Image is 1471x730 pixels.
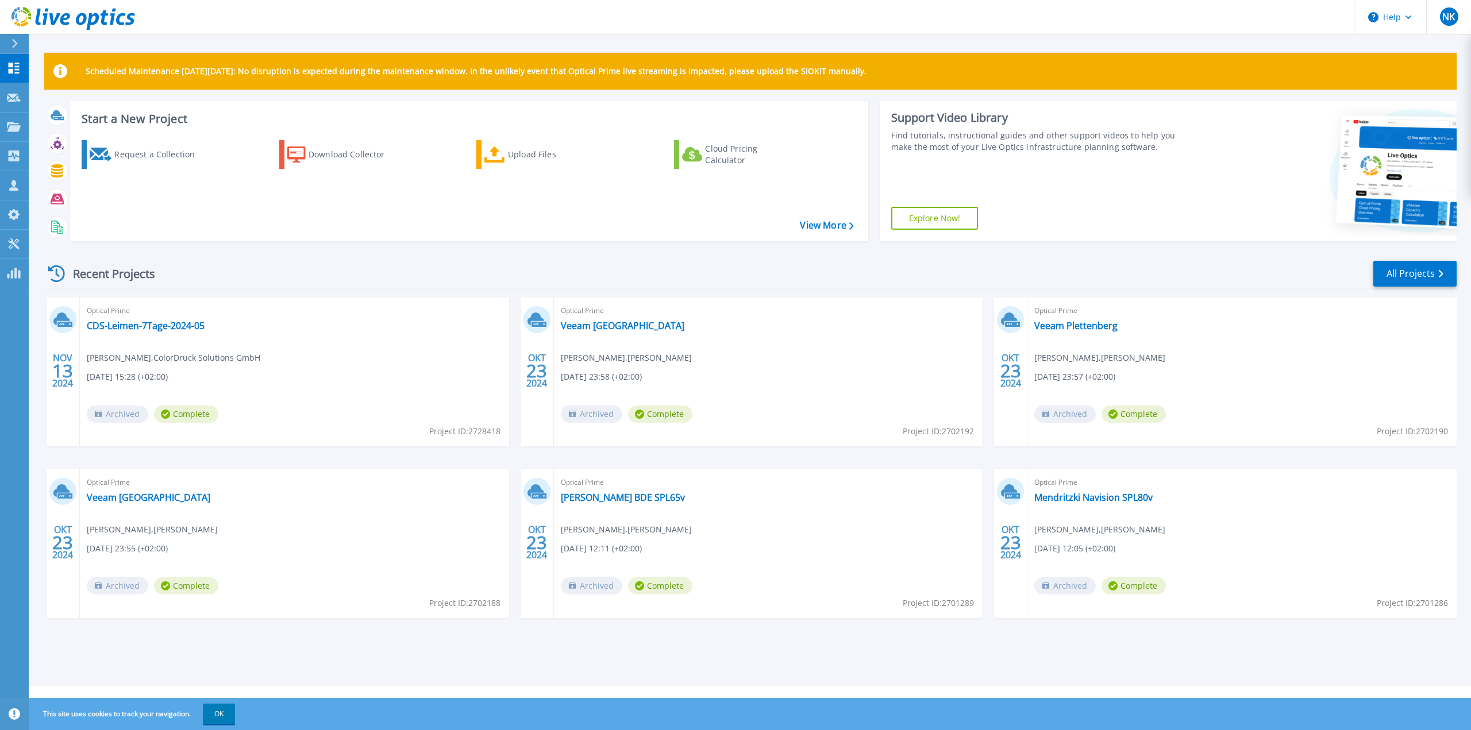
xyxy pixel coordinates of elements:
[1000,350,1022,392] div: OKT 2024
[1102,577,1166,594] span: Complete
[1034,405,1096,423] span: Archived
[561,542,642,555] span: [DATE] 12:11 (+02:00)
[1034,577,1096,594] span: Archived
[309,143,401,166] div: Download Collector
[561,370,642,383] span: [DATE] 23:58 (+02:00)
[44,260,171,288] div: Recent Projects
[52,538,73,547] span: 23
[705,143,797,166] div: Cloud Pricing Calculator
[429,425,500,438] span: Project ID: 2728418
[52,350,74,392] div: NOV 2024
[800,220,853,231] a: View More
[1373,261,1457,287] a: All Projects
[1442,12,1455,21] span: NK
[87,370,168,383] span: [DATE] 15:28 (+02:00)
[203,704,235,724] button: OK
[1034,320,1118,331] a: Veeam Plettenberg
[82,140,210,169] a: Request a Collection
[1034,523,1165,536] span: [PERSON_NAME] , [PERSON_NAME]
[429,597,500,609] span: Project ID: 2702188
[1034,304,1450,317] span: Optical Prime
[1377,425,1448,438] span: Project ID: 2702190
[87,405,148,423] span: Archived
[52,366,73,376] span: 13
[561,320,684,331] a: Veeam [GEOGRAPHIC_DATA]
[87,476,502,489] span: Optical Prime
[154,577,218,594] span: Complete
[628,405,692,423] span: Complete
[561,304,976,317] span: Optical Prime
[52,522,74,563] div: OKT 2024
[114,143,206,166] div: Request a Collection
[1034,352,1165,364] span: [PERSON_NAME] , [PERSON_NAME]
[561,492,685,503] a: [PERSON_NAME] BDE SPL65v
[87,320,205,331] a: CDS-Leimen-7Tage-2024-05
[32,704,235,724] span: This site uses cookies to track your navigation.
[526,538,547,547] span: 23
[87,523,218,536] span: [PERSON_NAME] , [PERSON_NAME]
[1000,538,1021,547] span: 23
[1034,492,1153,503] a: Mendritzki Navision SPL80v
[891,130,1189,153] div: Find tutorials, instructional guides and other support videos to help you make the most of your L...
[87,304,502,317] span: Optical Prime
[476,140,604,169] a: Upload Files
[1034,476,1450,489] span: Optical Prime
[82,113,853,125] h3: Start a New Project
[903,597,974,609] span: Project ID: 2701289
[561,476,976,489] span: Optical Prime
[87,542,168,555] span: [DATE] 23:55 (+02:00)
[628,577,692,594] span: Complete
[526,366,547,376] span: 23
[154,405,218,423] span: Complete
[1000,366,1021,376] span: 23
[1102,405,1166,423] span: Complete
[561,405,622,423] span: Archived
[87,577,148,594] span: Archived
[508,143,600,166] div: Upload Files
[279,140,407,169] a: Download Collector
[561,352,692,364] span: [PERSON_NAME] , [PERSON_NAME]
[561,523,692,536] span: [PERSON_NAME] , [PERSON_NAME]
[903,425,974,438] span: Project ID: 2702192
[526,522,548,563] div: OKT 2024
[674,140,802,169] a: Cloud Pricing Calculator
[561,577,622,594] span: Archived
[1377,597,1448,609] span: Project ID: 2701286
[87,492,210,503] a: Veeam [GEOGRAPHIC_DATA]
[1034,370,1115,383] span: [DATE] 23:57 (+02:00)
[526,350,548,392] div: OKT 2024
[891,207,979,230] a: Explore Now!
[87,352,260,364] span: [PERSON_NAME] , ColorDruck Solutions GmbH
[1000,522,1022,563] div: OKT 2024
[86,67,867,76] p: Scheduled Maintenance [DATE][DATE]: No disruption is expected during the maintenance window. In t...
[1034,542,1115,555] span: [DATE] 12:05 (+02:00)
[891,110,1189,125] div: Support Video Library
